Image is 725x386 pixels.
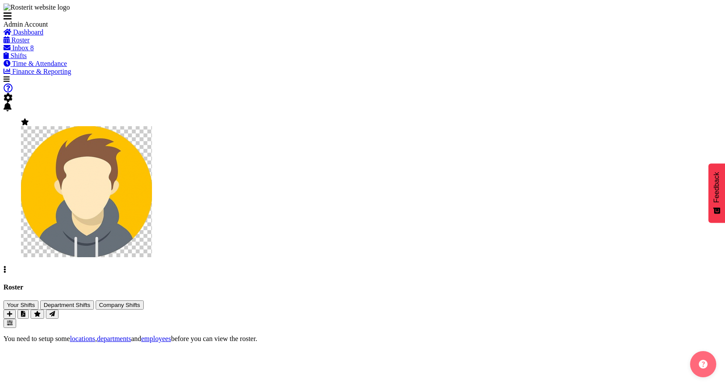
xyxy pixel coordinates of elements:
a: Finance & Reporting [3,68,71,75]
div: Admin Account [3,21,135,28]
a: employees [141,335,171,342]
img: Rosterit website logo [3,3,70,11]
button: Company Shifts [96,300,144,310]
span: Shifts [10,52,27,59]
span: Dashboard [13,28,43,36]
img: help-xxl-2.png [699,360,708,369]
span: 8 [30,44,34,52]
span: Your Shifts [7,302,35,308]
button: Send a list of all shifts for the selected filtered period to all rostered employees. [46,310,59,319]
p: You need to setup some , and before you can view the roster. [3,335,722,343]
span: Department Shifts [44,302,90,308]
span: Inbox [12,44,28,52]
button: Highlight an important date within the roster. [31,310,44,319]
a: Shifts [3,52,27,59]
h4: Roster [3,283,722,291]
a: Dashboard [3,28,43,36]
button: Feedback - Show survey [708,163,725,223]
a: Roster [3,36,30,44]
button: Download a PDF of the roster according to the set date range. [17,310,29,319]
span: Time & Attendance [12,60,67,67]
a: Inbox 8 [3,44,34,52]
a: Time & Attendance [3,60,67,67]
img: admin-rosteritf9cbda91fdf824d97c9d6345b1f660ea.png [21,126,152,257]
span: Company Shifts [99,302,140,308]
a: departments [97,335,131,342]
button: Add a new shift [3,310,16,319]
button: Your Shifts [3,300,38,310]
span: Finance & Reporting [12,68,71,75]
button: Department Shifts [40,300,94,310]
button: Filter Shifts [3,319,16,328]
span: Feedback [713,172,721,203]
span: Roster [11,36,30,44]
a: locations [70,335,95,342]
